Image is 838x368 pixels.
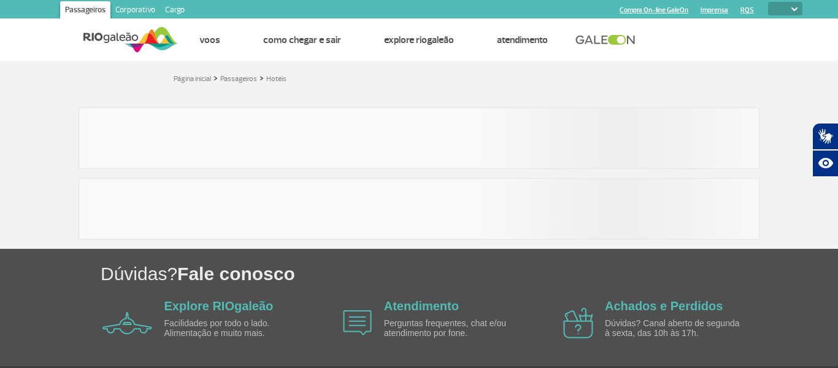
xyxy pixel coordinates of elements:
[199,34,220,46] a: Voos
[343,310,372,335] img: airplane icon
[384,34,454,46] a: Explore RIOgaleão
[497,34,548,46] a: Atendimento
[384,319,525,338] p: Perguntas frequentes, chat e/ou atendimento por fone.
[160,1,190,21] a: Cargo
[605,319,746,338] p: Dúvidas? Canal aberto de segunda à sexta, das 10h às 17h.
[101,261,838,286] h1: Dúvidas?
[384,299,459,313] a: Atendimento
[164,299,274,313] a: Explore RIOgaleão
[213,71,218,85] a: >
[812,123,838,177] div: Plugin de acessibilidade da Hand Talk.
[102,312,152,334] img: airplane icon
[605,299,723,313] a: Achados e Perdidos
[177,264,295,284] span: Fale conosco
[266,74,286,84] a: Hotéis
[563,308,593,339] img: airplane icon
[620,6,688,14] a: Compra On-line GaleOn
[259,71,264,85] a: >
[812,150,838,177] button: Abrir recursos assistivos.
[220,74,257,84] a: Passageiros
[60,1,110,21] a: Passageiros
[174,74,211,84] a: Página inicial
[263,34,341,46] a: Como chegar e sair
[812,123,838,150] button: Abrir tradutor de língua de sinais.
[110,1,160,21] a: Corporativo
[701,6,728,14] a: Imprensa
[164,319,306,338] p: Facilidades por todo o lado. Alimentação e muito mais.
[740,6,754,14] a: RQS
